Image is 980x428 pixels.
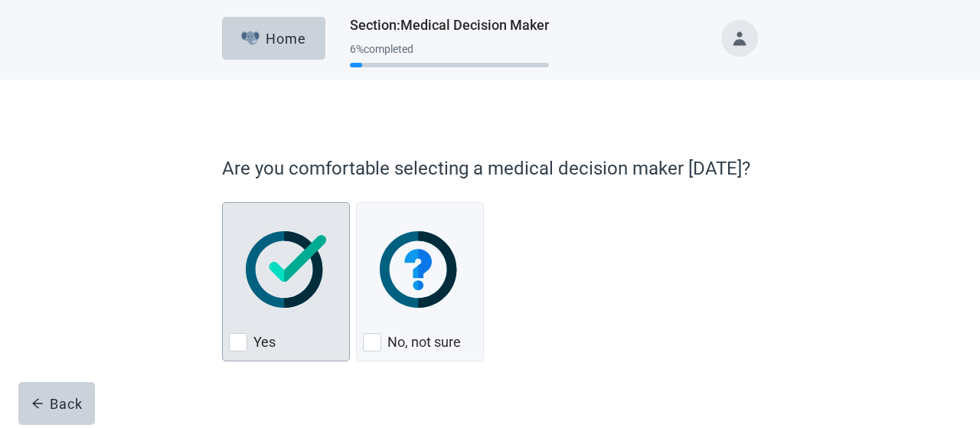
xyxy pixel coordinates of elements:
button: ElephantHome [222,17,325,60]
div: Back [31,396,83,411]
label: No, not sure [387,333,461,351]
div: Yes, checkbox, not checked [222,202,350,361]
button: Toggle account menu [721,20,758,57]
div: 6 % completed [350,43,549,55]
div: Progress section [350,37,549,74]
p: Are you comfortable selecting a medical decision maker [DATE]? [222,155,750,182]
button: arrow-leftBack [18,382,95,425]
div: Home [241,31,307,46]
h1: Section : Medical Decision Maker [350,15,549,36]
span: arrow-left [31,397,44,410]
label: Yes [253,333,276,351]
div: No, not sure, checkbox, not checked [356,202,484,361]
img: Elephant [241,31,260,45]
